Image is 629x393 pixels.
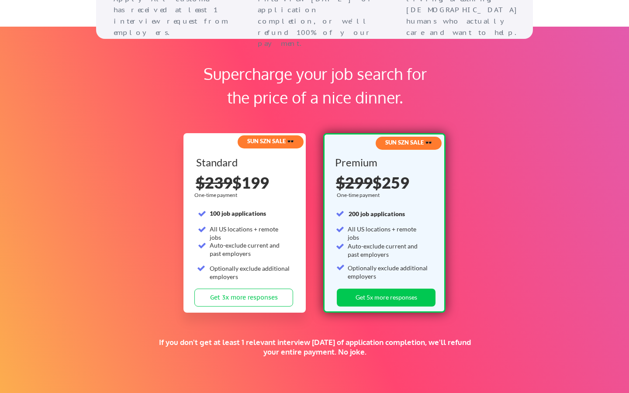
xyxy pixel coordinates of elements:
div: Optionally exclude additional employers [348,264,429,281]
div: Supercharge your job search for the price of a nice dinner. [193,62,438,109]
button: Get 3x more responses [194,289,293,307]
s: $239 [196,173,232,192]
strong: SUN SZN SALE 🕶️ [385,139,432,146]
strong: SUN SZN SALE 🕶️ [247,138,294,145]
s: $299 [336,173,373,192]
strong: 100 job applications [210,210,266,217]
div: If you don't get at least 1 relevant interview [DATE] of application completion, we'll refund you... [152,338,478,357]
div: Auto-exclude current and past employers [210,241,290,258]
div: All US locations + remote jobs [348,225,429,242]
div: Premium [335,157,431,168]
div: $199 [196,175,294,190]
div: Optionally exclude additional employers [210,264,290,281]
div: All US locations + remote jobs [210,225,290,242]
strong: 200 job applications [349,210,405,217]
div: Auto-exclude current and past employers [348,242,429,259]
div: Standard [196,157,292,168]
div: $259 [336,175,435,190]
div: One-time payment [194,192,240,199]
button: Get 5x more responses [337,289,435,307]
